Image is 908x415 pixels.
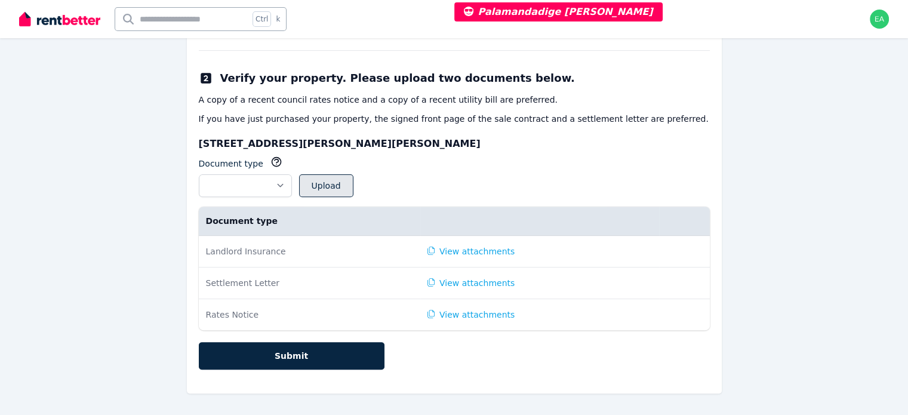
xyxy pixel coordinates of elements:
[199,158,263,170] label: Document type
[299,174,353,197] button: Upload
[199,137,710,151] h3: [STREET_ADDRESS][PERSON_NAME][PERSON_NAME]
[199,113,710,125] p: If you have just purchased your property, the signed front page of the sale contract and a settle...
[427,245,515,257] button: View attachments
[276,14,280,24] span: k
[199,235,420,267] td: Landlord Insurance
[199,267,420,299] td: Settlement Letter
[19,10,100,28] img: RentBetter
[199,207,420,236] th: Document type
[427,277,515,289] button: View attachments
[464,6,653,17] span: Palamandadige [PERSON_NAME]
[199,94,710,106] p: A copy of a recent council rates notice and a copy of a recent utility bill are preferred.
[199,299,420,330] td: Rates Notice
[253,11,271,27] span: Ctrl
[199,342,384,370] button: Submit
[427,309,515,321] button: View attachments
[870,10,889,29] img: earl@rentbetter.com.au
[220,70,575,87] h2: Verify your property. Please upload two documents below.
